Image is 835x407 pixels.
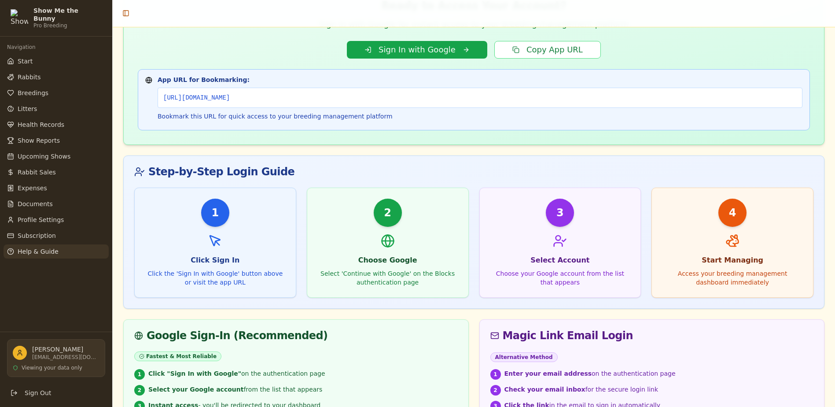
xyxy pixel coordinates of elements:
div: 1 [490,369,501,380]
h3: Choose Google [318,255,458,266]
span: Profile Settings [18,215,64,224]
p: [PERSON_NAME] [32,345,99,354]
a: Profile Settings [4,213,109,227]
a: Documents [4,197,109,211]
span: Expenses [18,184,47,192]
h2: Show Me the Bunny [33,7,102,22]
button: Sign Out [7,386,105,400]
a: Litters [4,102,109,116]
a: Upcoming Shows [4,149,109,163]
a: Health Records [4,118,109,132]
span: Documents [18,200,53,208]
p: Select 'Continue with Google' on the Blocks authentication page [318,269,458,287]
span: Rabbit Sales [18,168,56,177]
a: Rabbits [4,70,109,84]
p: Choose your Google account from the list that appears [490,269,630,287]
strong: Select your Google account [148,386,243,393]
a: Subscription [4,229,109,243]
span: Subscription [18,231,56,240]
span: Upcoming Shows [18,152,70,161]
div: Fastest & Most Reliable [134,351,221,361]
a: Start [4,54,109,68]
span: Start [18,57,33,66]
button: Copy App URL [494,41,601,59]
span: Rabbits [18,73,40,81]
span: Show Reports [18,136,60,145]
div: 1 [134,369,145,380]
span: Breedings [18,89,48,97]
div: Navigation [4,40,109,54]
a: Rabbit Sales [4,165,109,179]
p: Click the 'Sign In with Google' button above or visit the app URL [145,269,285,287]
p: Pro Breeding [33,22,102,29]
div: from the list that appears [148,385,322,394]
span: Health Records [18,120,64,129]
span: Viewing your data only [22,364,82,371]
a: Help & Guide [4,244,109,259]
p: Bookmark this URL for quick access to your breeding management platform [158,111,802,122]
strong: Click "Sign In with Google" [148,370,241,377]
h3: Select Account [490,255,630,266]
div: Google Sign-In (Recommended) [134,330,458,341]
div: for the secure login link [504,385,658,394]
div: 4 [718,199,747,227]
strong: Enter your email address [504,370,592,377]
a: ShowMeTheBunnies LogoShow Me the BunnyPro Breeding [7,7,105,29]
h3: Start Managing [662,255,802,266]
button: Sign In with Google [347,41,487,59]
div: 1 [201,199,229,227]
span: Help & Guide [18,247,59,256]
div: 2 [490,385,501,396]
a: Breedings [4,86,109,100]
span: Litters [18,104,37,113]
span: Sign Out [25,388,51,397]
h3: Click Sign In [145,255,285,266]
div: [URL][DOMAIN_NAME] [158,88,802,108]
div: on the authentication page [504,369,676,378]
div: 3 [546,199,574,227]
div: 2 [374,199,402,227]
strong: App URL for Bookmarking: [158,76,250,83]
div: 2 [134,385,145,396]
div: Step-by-Step Login Guide [134,166,813,177]
a: Show Reports [4,133,109,148]
div: Alternative Method [490,352,558,362]
div: Magic Link Email Login [490,330,814,341]
div: on the authentication page [148,369,325,378]
a: Expenses [4,181,109,195]
p: Access your breeding management dashboard immediately [662,269,802,287]
img: ShowMeTheBunnies Logo [11,9,28,27]
p: [EMAIL_ADDRESS][DOMAIN_NAME] [32,354,99,361]
strong: Check your email inbox [504,386,585,393]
